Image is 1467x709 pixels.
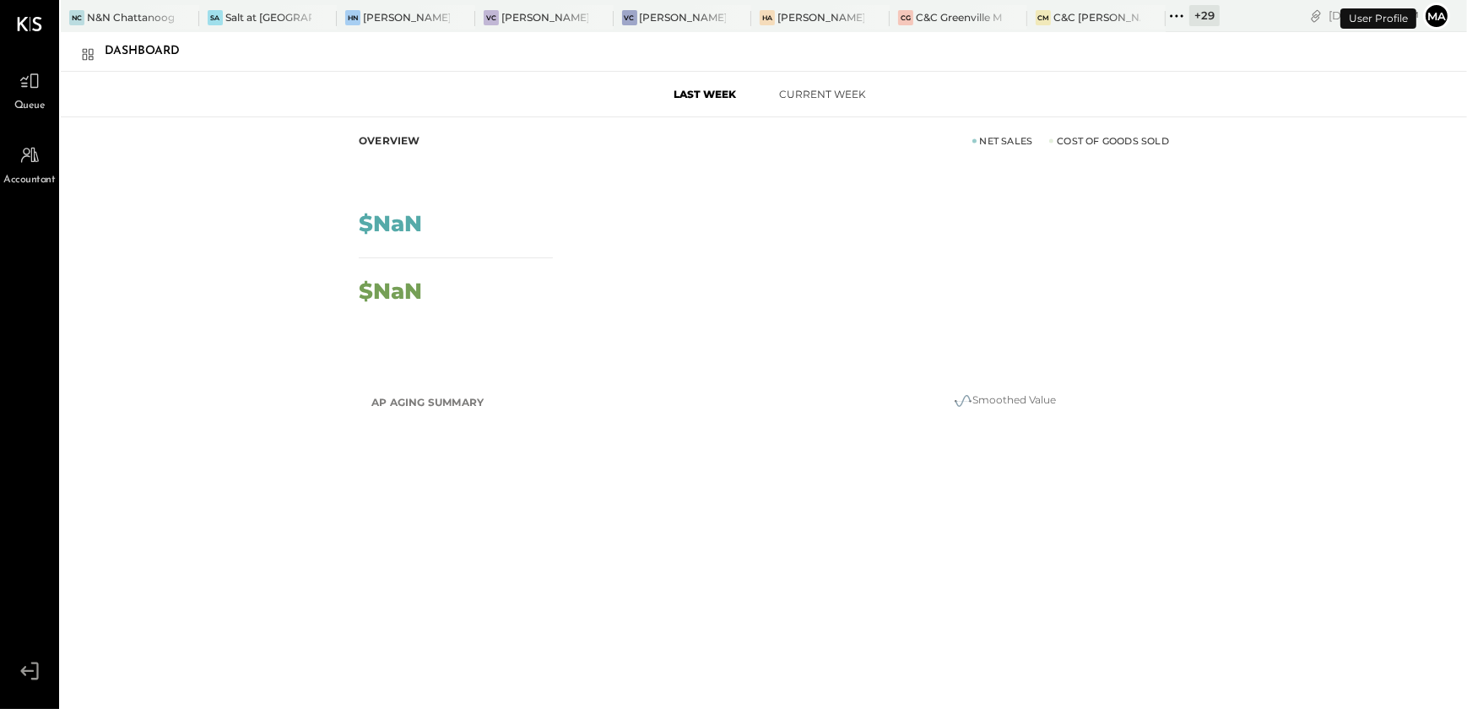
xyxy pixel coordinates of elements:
span: Accountant [4,173,56,188]
div: Overview [359,134,420,148]
div: copy link [1307,7,1324,24]
div: VC [484,10,499,25]
div: Net Sales [972,134,1033,148]
div: CM [1036,10,1051,25]
div: CG [898,10,913,25]
a: Accountant [1,139,58,188]
div: [DATE] [1329,8,1419,24]
div: [PERSON_NAME]'s Atlanta [777,10,864,24]
button: ma [1423,3,1450,30]
div: NC [69,10,84,25]
div: Sa [208,10,223,25]
div: C&C Greenville Main, LLC [916,10,1003,24]
div: [PERSON_NAME] Confections - [GEOGRAPHIC_DATA] [640,10,727,24]
div: [PERSON_NAME]'s Nashville [363,10,450,24]
span: Queue [14,99,46,114]
div: HA [760,10,775,25]
div: Salt at [GEOGRAPHIC_DATA] [225,10,312,24]
div: [PERSON_NAME] Confections - [GEOGRAPHIC_DATA] [501,10,588,24]
div: Cost of Goods Sold [1049,134,1169,148]
h2: AP Aging Summary [371,387,484,418]
div: Smoothed Value [836,391,1173,411]
button: Last Week [646,80,764,108]
div: HN [345,10,360,25]
div: $NaN [359,213,422,235]
div: N&N Chattanooga, LLC [87,10,174,24]
button: Current Week [764,80,882,108]
div: User Profile [1340,8,1416,29]
div: VC [622,10,637,25]
a: Queue [1,65,58,114]
div: C&C [PERSON_NAME] LLC [1053,10,1140,24]
div: $NaN [359,280,422,302]
div: Dashboard [105,38,197,65]
div: + 29 [1189,5,1220,26]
